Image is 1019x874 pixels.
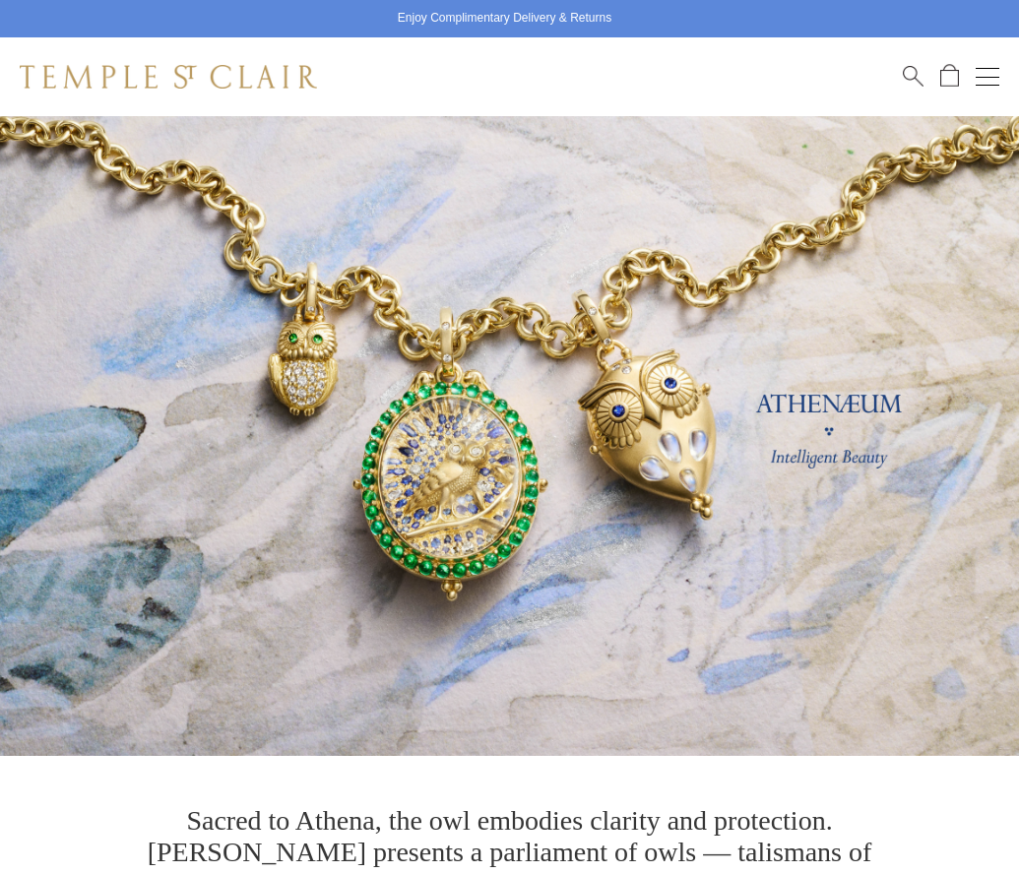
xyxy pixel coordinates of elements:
img: Temple St. Clair [20,65,317,89]
a: Open Shopping Bag [940,64,959,89]
p: Enjoy Complimentary Delivery & Returns [398,9,611,29]
a: Search [903,64,923,89]
button: Open navigation [976,65,999,89]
